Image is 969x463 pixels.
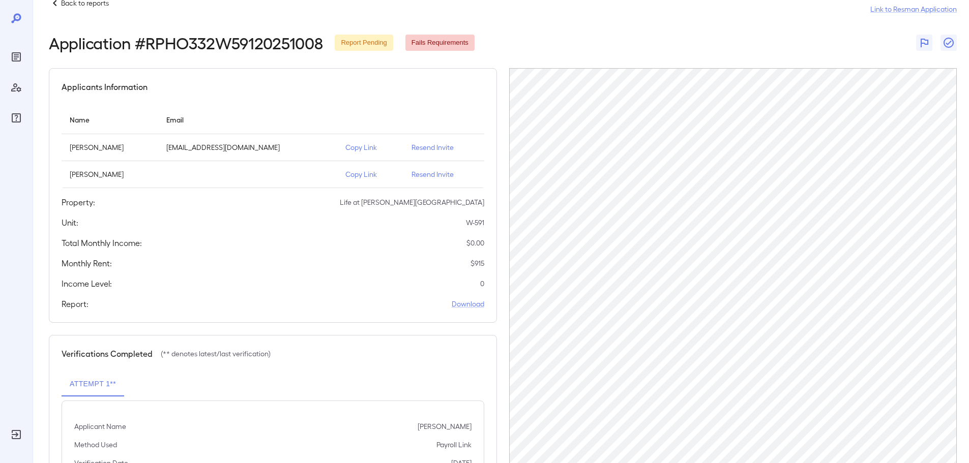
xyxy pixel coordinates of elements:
p: Copy Link [345,142,395,152]
a: Link to Resman Application [870,4,957,14]
p: Applicant Name [74,421,126,431]
h5: Monthly Rent: [62,257,112,269]
h5: Verifications Completed [62,348,153,360]
p: [EMAIL_ADDRESS][DOMAIN_NAME] [166,142,329,152]
p: [PERSON_NAME] [418,421,472,431]
table: simple table [62,105,484,188]
button: Close Report [941,35,957,51]
p: 0 [480,279,484,289]
p: Life at [PERSON_NAME][GEOGRAPHIC_DATA] [340,197,484,207]
div: Reports [8,49,24,65]
p: W-591 [466,218,484,228]
p: $ 915 [471,258,484,268]
p: (** denotes latest/last verification) [161,349,271,359]
button: Flag Report [916,35,932,51]
button: Attempt 1** [62,372,124,396]
p: $ 0.00 [466,238,484,248]
p: Method Used [74,440,117,450]
div: FAQ [8,110,24,126]
th: Email [158,105,337,134]
h5: Income Level: [62,277,112,290]
p: Payroll Link [436,440,472,450]
th: Name [62,105,158,134]
h5: Unit: [62,217,78,229]
span: Fails Requirements [405,38,475,48]
h5: Report: [62,298,89,310]
p: Resend Invite [412,169,476,179]
h5: Property: [62,196,95,208]
div: Log Out [8,426,24,443]
a: Download [452,299,484,309]
div: Manage Users [8,79,24,96]
p: Resend Invite [412,142,476,152]
p: [PERSON_NAME] [70,142,150,152]
h5: Total Monthly Income: [62,237,142,249]
h5: Applicants Information [62,81,148,93]
h2: Application # RPHO332W59120251008 [49,34,322,52]
span: Report Pending [335,38,393,48]
p: Copy Link [345,169,395,179]
p: [PERSON_NAME] [70,169,150,179]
